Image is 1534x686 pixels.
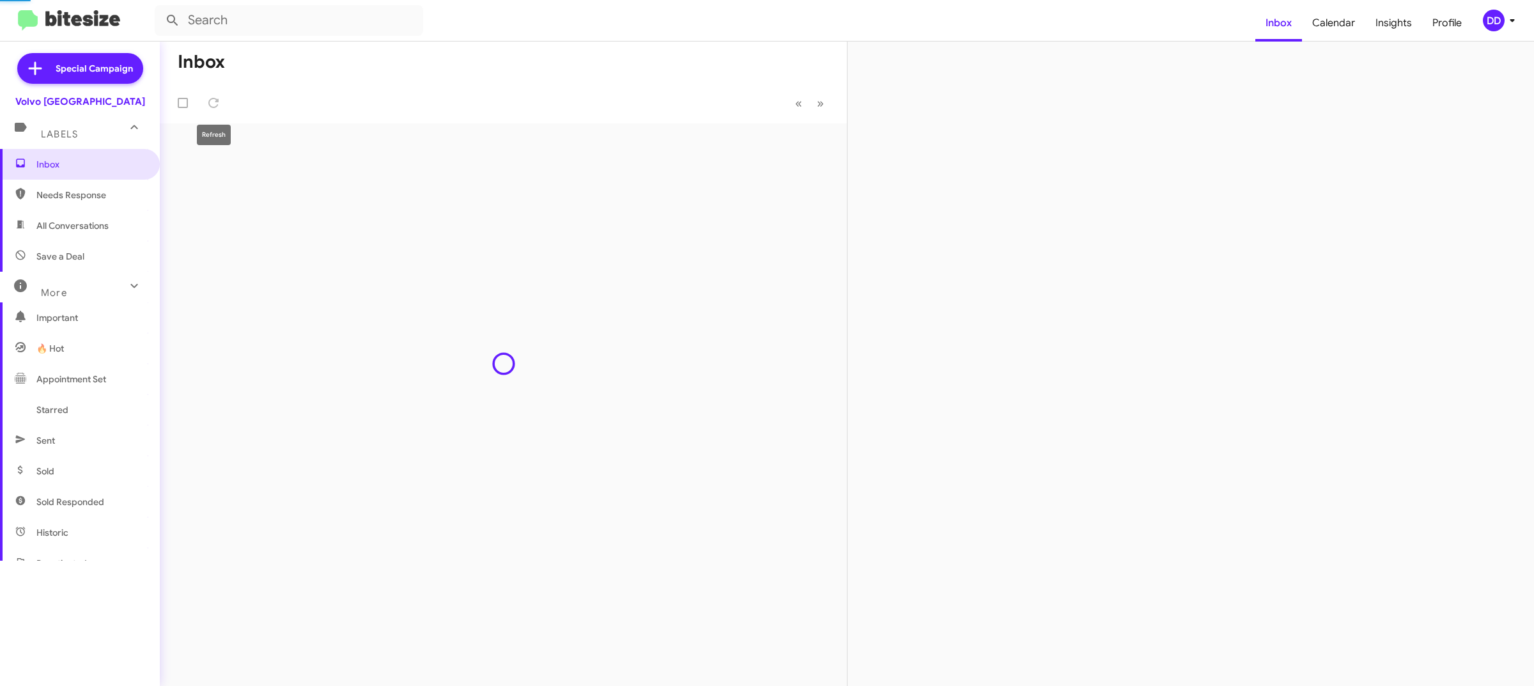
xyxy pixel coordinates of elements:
span: Save a Deal [36,250,84,263]
span: Inbox [36,158,145,171]
a: Profile [1422,4,1472,42]
span: » [817,95,824,111]
span: Historic [36,526,68,539]
span: Appointment Set [36,373,106,386]
a: Calendar [1302,4,1365,42]
span: Reactivated [36,557,87,570]
button: Next [809,90,832,116]
input: Search [155,5,423,36]
span: All Conversations [36,219,109,232]
span: Sold [36,465,54,478]
span: « [795,95,802,111]
span: Important [36,311,145,324]
span: Labels [41,129,78,140]
div: Volvo [GEOGRAPHIC_DATA] [15,95,145,108]
button: DD [1472,10,1520,31]
span: Sold Responded [36,495,104,508]
a: Special Campaign [17,53,143,84]
span: Starred [36,403,68,416]
span: More [41,287,67,299]
div: DD [1483,10,1505,31]
a: Insights [1365,4,1422,42]
div: Refresh [197,125,231,145]
span: Special Campaign [56,62,133,75]
span: Sent [36,434,55,447]
span: 🔥 Hot [36,342,64,355]
span: Needs Response [36,189,145,201]
button: Previous [787,90,810,116]
a: Inbox [1255,4,1302,42]
h1: Inbox [178,52,225,72]
nav: Page navigation example [788,90,832,116]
